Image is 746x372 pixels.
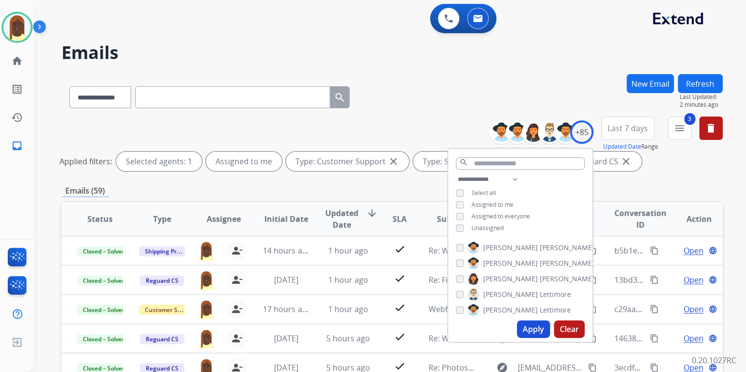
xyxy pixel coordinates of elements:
[206,152,282,171] div: Assigned to me
[139,246,206,256] span: Shipping Protection
[708,246,717,255] mat-icon: language
[393,243,405,255] mat-icon: check
[588,246,597,255] mat-icon: content_copy
[668,117,691,140] button: 3
[428,274,551,285] span: Re: File Claim for [PERSON_NAME]
[139,305,202,315] span: Customer Support
[683,274,703,286] span: Open
[683,245,703,256] span: Open
[326,333,370,344] span: 5 hours ago
[471,212,530,220] span: Assigned to everyone
[683,333,703,344] span: Open
[366,207,378,219] mat-icon: arrow_downward
[325,207,358,231] span: Updated Date
[540,243,594,253] span: [PERSON_NAME]
[11,112,23,123] mat-icon: history
[683,303,703,315] span: Open
[428,333,662,344] span: Re: Webform from [EMAIL_ADDRESS][DOMAIN_NAME] on [DATE]
[627,74,674,93] button: New Email
[471,224,504,232] span: Unassigned
[680,101,723,109] span: 2 minutes ago
[608,126,648,130] span: Last 7 days
[77,305,131,315] span: Closed – Solved
[684,113,695,125] span: 3
[570,120,593,144] div: +85
[388,156,399,167] mat-icon: close
[393,213,407,225] span: SLA
[197,241,216,260] img: agent-avatar
[140,275,184,286] span: Reguard CS
[650,275,659,284] mat-icon: content_copy
[140,334,184,344] span: Reguard CS
[705,122,717,134] mat-icon: delete
[614,207,667,231] span: Conversation ID
[197,299,216,319] img: agent-avatar
[459,158,468,167] mat-icon: search
[471,200,513,209] span: Assigned to me
[393,302,405,313] mat-icon: check
[328,274,368,285] span: 1 hour ago
[77,275,131,286] span: Closed – Solved
[77,246,131,256] span: Closed – Solved
[471,189,496,197] span: Select all
[437,213,466,225] span: Subject
[620,156,632,167] mat-icon: close
[413,152,541,171] div: Type: Shipping Protection
[393,273,405,284] mat-icon: check
[264,213,308,225] span: Initial Date
[554,320,585,338] button: Clear
[197,270,216,290] img: agent-avatar
[603,143,641,151] button: Updated Date
[483,290,538,299] span: [PERSON_NAME]
[231,245,243,256] mat-icon: person_remove
[393,360,405,372] mat-icon: check
[483,243,538,253] span: [PERSON_NAME]
[207,213,241,225] span: Assignee
[483,305,538,315] span: [PERSON_NAME]
[263,304,311,314] span: 17 hours ago
[61,43,723,62] h2: Emails
[428,304,649,314] span: Webform from [EMAIL_ADDRESS][DOMAIN_NAME] on [DATE]
[274,333,298,344] span: [DATE]
[588,275,597,284] mat-icon: content_copy
[674,122,686,134] mat-icon: menu
[650,334,659,343] mat-icon: content_copy
[588,305,597,313] mat-icon: content_copy
[231,333,243,344] mat-icon: person_remove
[77,334,131,344] span: Closed – Solved
[334,92,346,103] mat-icon: search
[708,305,717,313] mat-icon: language
[517,320,550,338] button: Apply
[483,274,538,284] span: [PERSON_NAME]
[540,305,571,315] span: Lettimore
[11,83,23,95] mat-icon: list_alt
[274,274,298,285] span: [DATE]
[678,74,723,93] button: Refresh
[87,213,113,225] span: Status
[483,258,538,268] span: [PERSON_NAME]
[650,246,659,255] mat-icon: content_copy
[263,245,311,256] span: 14 hours ago
[588,334,597,343] mat-icon: content_copy
[692,354,736,366] p: 0.20.1027RC
[540,274,594,284] span: [PERSON_NAME]
[231,274,243,286] mat-icon: person_remove
[680,93,723,101] span: Last Updated:
[153,213,171,225] span: Type
[603,142,658,151] span: Range
[328,245,368,256] span: 1 hour ago
[708,363,717,372] mat-icon: language
[231,303,243,315] mat-icon: person_remove
[59,156,112,167] p: Applied filters:
[61,185,109,197] p: Emails (59)
[328,304,368,314] span: 1 hour ago
[708,275,717,284] mat-icon: language
[11,140,23,152] mat-icon: inbox
[661,202,723,236] th: Action
[588,363,597,372] mat-icon: content_copy
[650,363,659,372] mat-icon: content_copy
[428,245,662,256] span: Re: Webform from [EMAIL_ADDRESS][DOMAIN_NAME] on [DATE]
[11,55,23,67] mat-icon: home
[540,290,571,299] span: Lettimore
[197,329,216,348] img: agent-avatar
